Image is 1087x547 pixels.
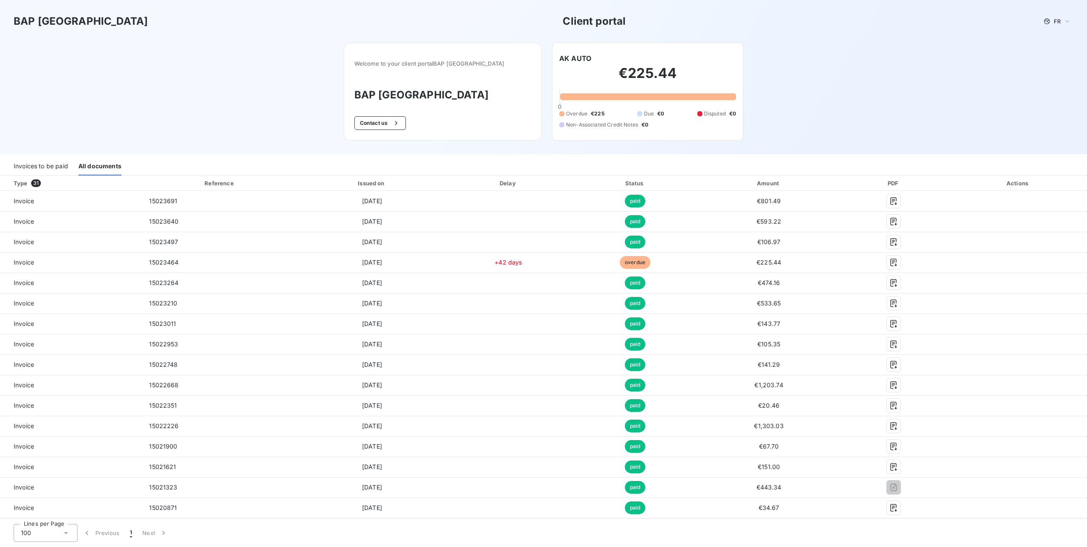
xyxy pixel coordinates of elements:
[625,276,646,289] span: paid
[149,197,177,204] span: 15023691
[149,504,177,511] span: 15020871
[362,422,382,429] span: [DATE]
[21,529,31,537] span: 100
[362,299,382,307] span: [DATE]
[7,320,135,328] span: Invoice
[362,443,382,450] span: [DATE]
[756,484,782,491] span: €443.34
[448,179,569,187] div: Delay
[757,299,781,307] span: €533.65
[704,110,726,118] span: Disputed
[657,110,664,118] span: €0
[7,197,135,205] span: Invoice
[149,320,176,327] span: 15023011
[625,501,646,514] span: paid
[362,504,382,511] span: [DATE]
[625,379,646,392] span: paid
[78,158,121,176] div: All documents
[149,218,178,225] span: 15023640
[558,103,561,110] span: 0
[362,381,382,389] span: [DATE]
[7,217,135,226] span: Invoice
[756,218,781,225] span: €593.22
[757,238,781,245] span: €106.97
[757,340,780,348] span: €105.35
[7,463,135,471] span: Invoice
[7,279,135,287] span: Invoice
[625,399,646,412] span: paid
[362,197,382,204] span: [DATE]
[702,179,837,187] div: Amount
[572,179,698,187] div: Status
[149,279,178,286] span: 15023264
[7,504,135,512] span: Invoice
[7,401,135,410] span: Invoice
[299,179,445,187] div: Issued on
[754,381,783,389] span: €1,203.74
[625,317,646,330] span: paid
[362,320,382,327] span: [DATE]
[625,461,646,473] span: paid
[362,238,382,245] span: [DATE]
[149,299,177,307] span: 15023210
[620,256,650,269] span: overdue
[559,65,736,90] h2: €225.44
[362,463,382,470] span: [DATE]
[362,484,382,491] span: [DATE]
[729,110,736,118] span: €0
[149,443,177,450] span: 15021900
[757,320,780,327] span: €143.77
[566,121,638,129] span: Non-Associated Credit Notes
[7,422,135,430] span: Invoice
[7,340,135,348] span: Invoice
[625,338,646,351] span: paid
[149,463,176,470] span: 15021621
[31,179,41,187] span: 31
[566,110,587,118] span: Overdue
[625,215,646,228] span: paid
[591,110,604,118] span: €225
[7,299,135,308] span: Invoice
[951,179,1085,187] div: Actions
[7,442,135,451] span: Invoice
[362,259,382,266] span: [DATE]
[7,381,135,389] span: Invoice
[625,297,646,310] span: paid
[362,402,382,409] span: [DATE]
[149,402,177,409] span: 15022351
[625,236,646,248] span: paid
[149,259,178,266] span: 15023464
[641,121,648,129] span: €0
[9,179,141,187] div: Type
[1054,18,1061,25] span: FR
[7,258,135,267] span: Invoice
[625,195,646,207] span: paid
[149,361,178,368] span: 15022748
[563,14,626,29] h3: Client portal
[7,483,135,492] span: Invoice
[149,238,178,245] span: 15023497
[625,420,646,432] span: paid
[644,110,654,118] span: Due
[758,279,780,286] span: €474.16
[125,524,137,542] button: 1
[354,60,531,67] span: Welcome to your client portal BAP [GEOGRAPHIC_DATA]
[840,179,948,187] div: PDF
[559,53,591,63] h6: AK AUTO
[149,422,178,429] span: 15022226
[137,524,173,542] button: Next
[130,529,132,537] span: 1
[759,504,779,511] span: €34.67
[14,158,68,176] div: Invoices to be paid
[149,381,178,389] span: 15022668
[362,279,382,286] span: [DATE]
[495,259,522,266] span: +42 days
[149,484,177,491] span: 15021323
[757,197,781,204] span: €801.49
[354,116,406,130] button: Contact us
[354,87,531,103] h3: BAP [GEOGRAPHIC_DATA]
[204,180,233,187] div: Reference
[625,358,646,371] span: paid
[756,259,781,266] span: €225.44
[625,481,646,494] span: paid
